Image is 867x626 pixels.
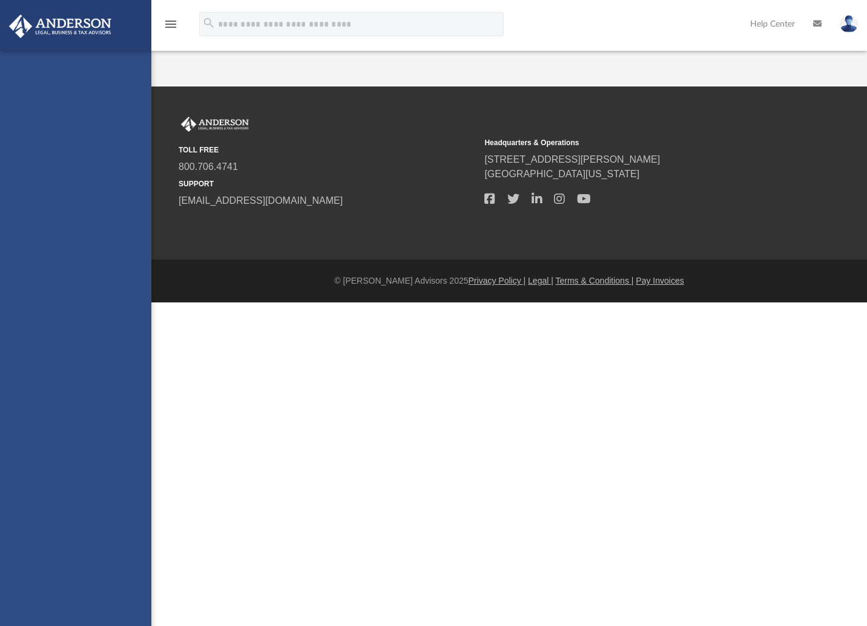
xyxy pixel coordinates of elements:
a: menu [163,23,178,31]
div: © [PERSON_NAME] Advisors 2025 [151,275,867,287]
a: [EMAIL_ADDRESS][DOMAIN_NAME] [179,195,343,206]
a: [GEOGRAPHIC_DATA][US_STATE] [484,169,639,179]
img: Anderson Advisors Platinum Portal [5,15,115,38]
small: Headquarters & Operations [484,137,782,148]
i: menu [163,17,178,31]
a: Pay Invoices [636,276,684,285]
a: Legal | [528,276,553,285]
a: Privacy Policy | [469,276,526,285]
a: 800.706.4741 [179,161,238,172]
small: TOLL FREE [179,145,476,155]
a: Terms & Conditions | [556,276,634,285]
a: [STREET_ADDRESS][PERSON_NAME] [484,154,660,165]
i: search [202,16,216,30]
img: User Pic [840,15,858,33]
small: SUPPORT [179,178,476,189]
img: Anderson Advisors Platinum Portal [179,117,251,132]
